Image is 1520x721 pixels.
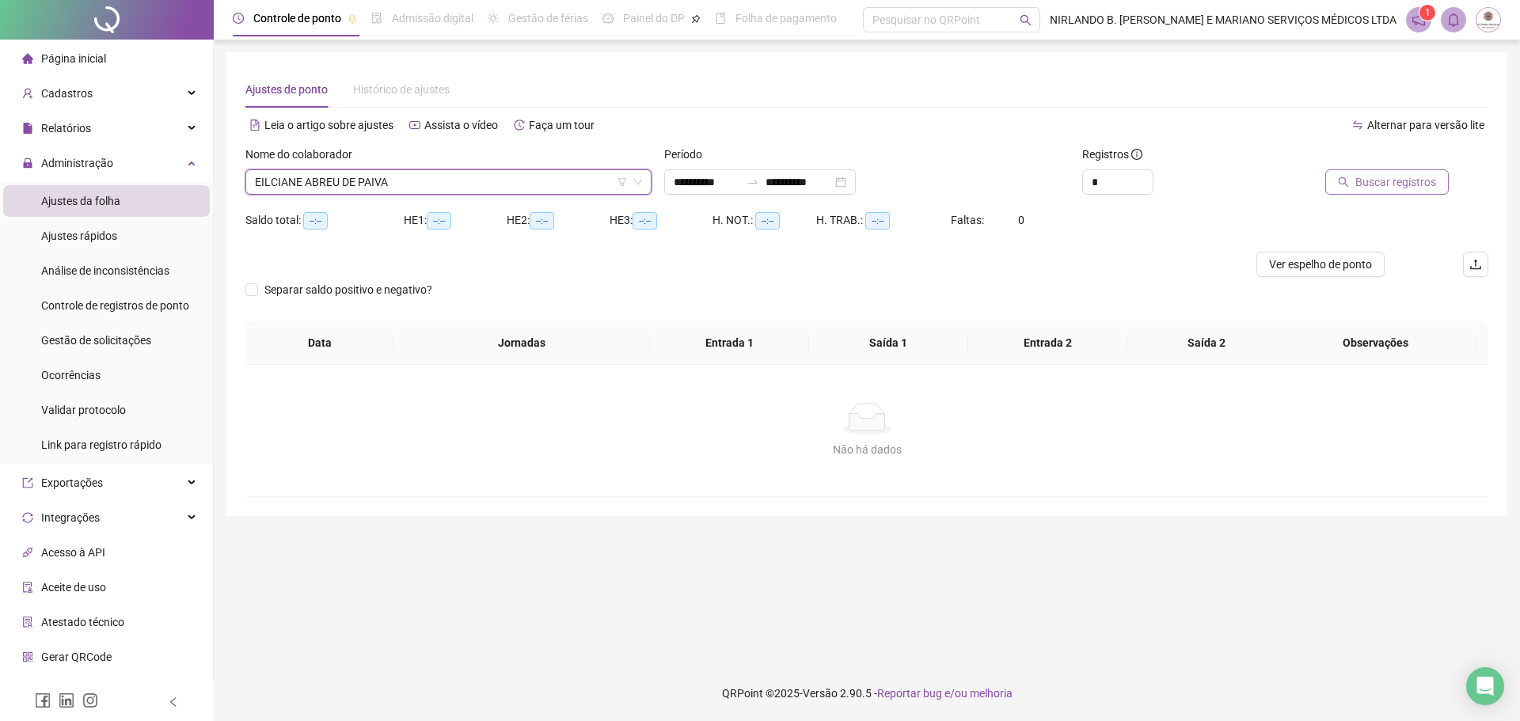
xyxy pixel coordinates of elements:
button: Ver espelho de ponto [1256,252,1385,277]
span: search [1020,14,1032,26]
span: user-add [22,88,33,99]
span: Histórico de ajustes [353,83,450,96]
span: Validar protocolo [41,404,126,416]
span: Controle de ponto [253,12,341,25]
span: clock-circle [233,13,244,24]
span: lock [22,157,33,169]
span: left [168,696,179,708]
span: Atestado técnico [41,616,124,628]
img: 19775 [1476,8,1500,32]
span: upload [1469,258,1482,271]
div: HE 1: [404,211,507,230]
span: to [747,176,759,188]
span: 1 [1425,7,1431,18]
span: EILCIANE ABREU DE PAIVA [255,170,642,194]
span: dashboard [602,13,614,24]
span: Gestão de férias [508,12,588,25]
span: bell [1446,13,1461,27]
span: file-text [249,120,260,131]
span: Página inicial [41,52,106,65]
th: Data [245,321,393,365]
span: Faltas: [951,214,986,226]
span: --:-- [530,212,554,230]
div: HE 3: [610,211,712,230]
span: info-circle [1131,149,1142,160]
span: Ocorrências [41,369,101,381]
div: Open Intercom Messenger [1466,667,1504,705]
label: Nome do colaborador [245,146,363,163]
span: Registros [1082,146,1142,163]
span: --:-- [303,212,328,230]
th: Observações [1275,321,1476,365]
span: sync [22,512,33,523]
span: Ajustes da folha [41,195,120,207]
span: search [1338,176,1349,188]
span: Administração [41,157,113,169]
span: Integrações [41,511,100,524]
span: Assista o vídeo [424,119,498,131]
span: --:-- [865,212,890,230]
span: Reportar bug e/ou melhoria [877,687,1013,700]
span: Análise de inconsistências [41,264,169,277]
span: Link para registro rápido [41,438,161,451]
span: Separar saldo positivo e negativo? [258,281,439,298]
span: Faça um tour [529,119,595,131]
span: Exportações [41,476,103,489]
span: sun [488,13,499,24]
span: swap-right [747,176,759,188]
span: Cadastros [41,87,93,100]
span: Gestão de solicitações [41,334,151,347]
span: file [22,123,33,134]
th: Jornadas [393,321,650,365]
span: Ajustes rápidos [41,230,117,242]
span: export [22,477,33,488]
span: --:-- [755,212,780,230]
th: Entrada 2 [968,321,1127,365]
span: down [633,177,643,187]
span: swap [1352,120,1363,131]
button: Buscar registros [1325,169,1449,195]
span: Gerar QRCode [41,651,112,663]
span: home [22,53,33,64]
span: Relatórios [41,122,91,135]
span: qrcode [22,651,33,662]
span: history [514,120,525,131]
span: facebook [35,693,51,708]
div: H. NOT.: [712,211,816,230]
span: solution [22,617,33,628]
span: Admissão digital [392,12,473,25]
span: Painel do DP [623,12,685,25]
span: Ajustes de ponto [245,83,328,96]
span: --:-- [633,212,657,230]
span: instagram [82,693,98,708]
span: Aceite de uso [41,581,106,594]
span: notification [1412,13,1426,27]
span: api [22,547,33,558]
span: Ver espelho de ponto [1269,256,1372,273]
th: Saída 2 [1127,321,1286,365]
span: Versão [803,687,838,700]
span: NIRLANDO B. [PERSON_NAME] E MARIANO SERVIÇOS MÉDICOS LTDA [1050,11,1396,28]
span: pushpin [348,14,357,24]
span: youtube [409,120,420,131]
span: Folha de pagamento [735,12,837,25]
span: Alternar para versão lite [1367,119,1484,131]
span: book [715,13,726,24]
span: Controle de registros de ponto [41,299,189,312]
th: Saída 1 [809,321,968,365]
span: 0 [1018,214,1024,226]
span: Observações [1287,334,1464,351]
span: audit [22,582,33,593]
label: Período [664,146,712,163]
span: file-done [371,13,382,24]
footer: QRPoint © 2025 - 2.90.5 - [214,666,1520,721]
span: Acesso à API [41,546,105,559]
div: H. TRAB.: [816,211,951,230]
div: HE 2: [507,211,610,230]
div: Não há dados [264,441,1469,458]
span: linkedin [59,693,74,708]
span: --:-- [427,212,451,230]
span: Leia o artigo sobre ajustes [264,119,393,131]
th: Entrada 1 [650,321,809,365]
span: Buscar registros [1355,173,1436,191]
